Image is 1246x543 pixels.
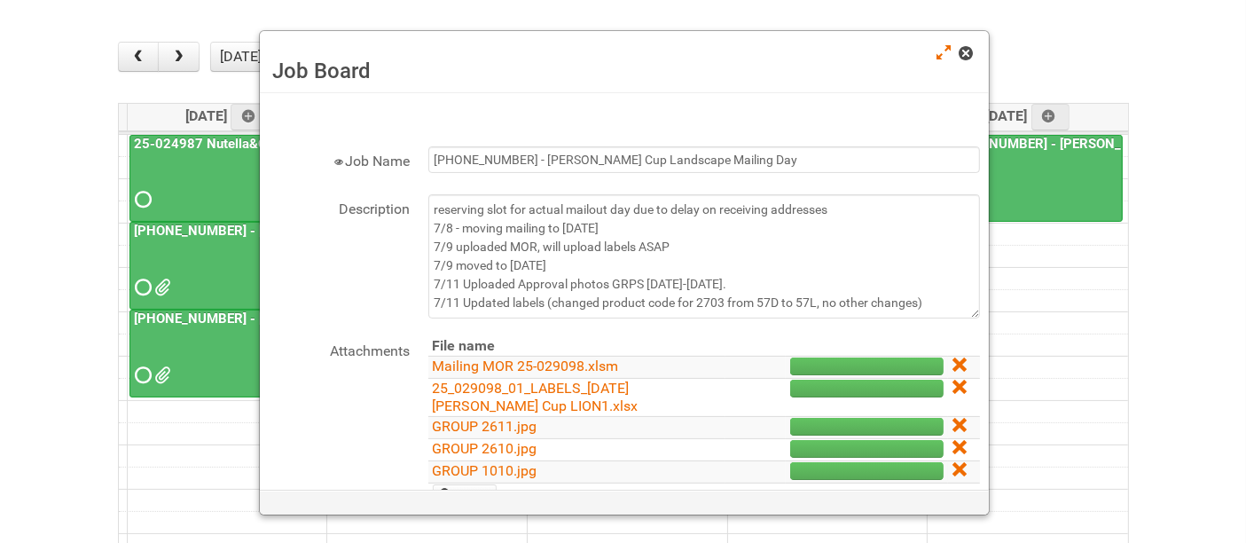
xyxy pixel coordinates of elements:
[185,107,270,124] span: [DATE]
[433,440,537,457] a: GROUP 2610.jpg
[269,146,411,172] label: Job Name
[131,223,601,239] a: [PHONE_NUMBER] - [PERSON_NAME] Cup Landscape - Packing Labels (HOT)
[231,104,270,130] a: Add an event
[136,193,148,206] span: Requested
[273,58,976,84] h3: Job Board
[129,135,322,223] a: 25-024987 Nutella&Go! - Labeling Day
[433,462,537,479] a: GROUP 1010.jpg
[136,281,148,294] span: Requested
[433,418,537,435] a: GROUP 2611.jpg
[131,136,372,152] a: 25-024987 Nutella&Go! - Labeling Day
[210,42,270,72] button: [DATE]
[155,369,168,382] span: 9K8.doc 8F0.doc 7P3.doc 07A.doc 6M4.doc 5H1.doc 4D6.doc 3J7.doc 2B9.doc 1G2.doc 0L5.doc 21L.doc 2...
[929,135,1123,223] a: [PHONE_NUMBER] - [PERSON_NAME] Cup Landscape Mailing Day
[129,222,322,310] a: [PHONE_NUMBER] - [PERSON_NAME] Cup Landscape - Packing Labels (HOT)
[433,358,619,374] a: Mailing MOR 25-029098.xlsm
[986,107,1070,124] span: [DATE]
[428,194,980,319] textarea: reserving slot for actual mailout day due to delay on receiving addresses 7/8 - moving mailing to...
[1031,104,1070,130] a: Add an event
[129,310,322,397] a: [PHONE_NUMBER] - [PERSON_NAME] Cup Landscape - Packing Labels (COLD)
[269,194,411,220] label: Description
[131,311,609,327] a: [PHONE_NUMBER] - [PERSON_NAME] Cup Landscape - Packing Labels (COLD)
[428,336,726,357] th: File name
[136,369,148,382] span: Requested
[155,281,168,294] span: 85B.doc 73O.doc 73N.doc 73L.doc 73C.doc 72B.doc 66B.doc 25B.doc 436.doc 645.doc 721.doc 852.doc 5...
[269,336,411,362] label: Attachments
[433,484,498,504] a: Add files
[433,380,639,414] a: 25_029098_01_LABELS_[DATE] [PERSON_NAME] Cup LION1.xlsx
